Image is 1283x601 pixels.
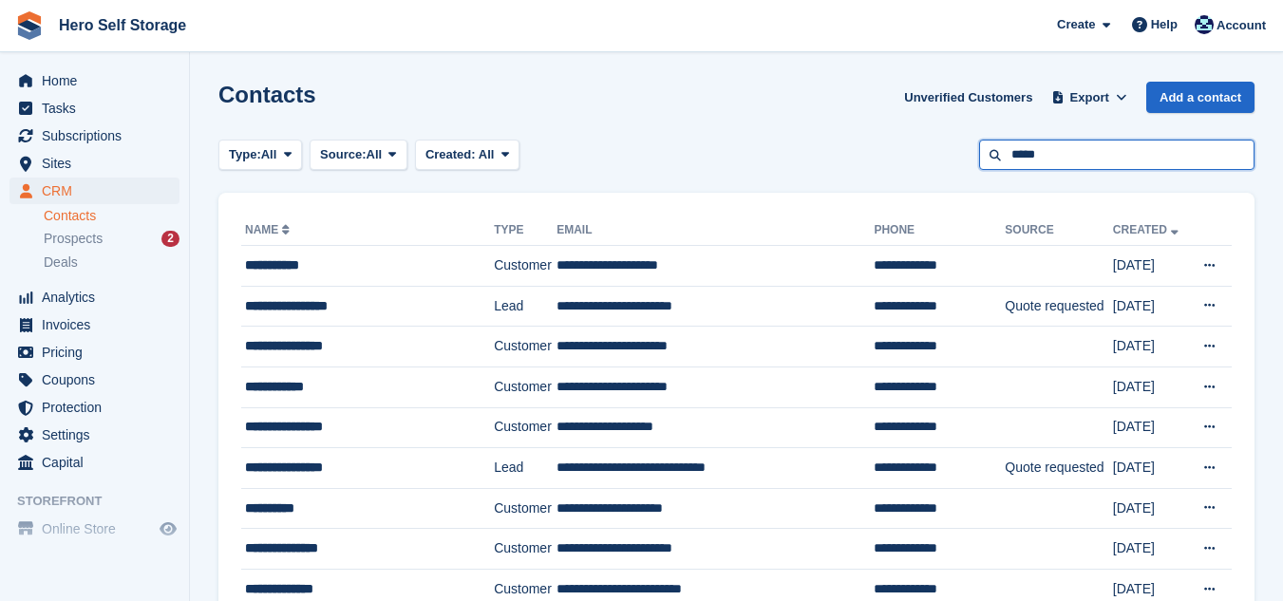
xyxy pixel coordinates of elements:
[494,246,557,287] td: Customer
[1005,286,1112,327] td: Quote requested
[1057,15,1095,34] span: Create
[42,150,156,177] span: Sites
[1146,82,1255,113] a: Add a contact
[9,311,179,338] a: menu
[1005,448,1112,489] td: Quote requested
[1113,529,1189,570] td: [DATE]
[1113,327,1189,367] td: [DATE]
[9,422,179,448] a: menu
[415,140,519,171] button: Created: All
[494,366,557,407] td: Customer
[479,147,495,161] span: All
[245,223,293,236] a: Name
[42,178,156,204] span: CRM
[42,339,156,366] span: Pricing
[9,178,179,204] a: menu
[557,216,874,246] th: Email
[367,145,383,164] span: All
[874,216,1005,246] th: Phone
[310,140,407,171] button: Source: All
[44,253,179,272] a: Deals
[494,407,557,448] td: Customer
[9,366,179,393] a: menu
[161,231,179,247] div: 2
[42,366,156,393] span: Coupons
[1070,88,1109,107] span: Export
[1113,246,1189,287] td: [DATE]
[9,67,179,94] a: menu
[42,67,156,94] span: Home
[42,422,156,448] span: Settings
[1113,286,1189,327] td: [DATE]
[896,82,1040,113] a: Unverified Customers
[9,449,179,476] a: menu
[1113,223,1182,236] a: Created
[9,284,179,310] a: menu
[261,145,277,164] span: All
[42,95,156,122] span: Tasks
[1113,488,1189,529] td: [DATE]
[425,147,476,161] span: Created:
[42,516,156,542] span: Online Store
[15,11,44,40] img: stora-icon-8386f47178a22dfd0bd8f6a31ec36ba5ce8667c1dd55bd0f319d3a0aa187defe.svg
[42,311,156,338] span: Invoices
[42,394,156,421] span: Protection
[494,286,557,327] td: Lead
[42,449,156,476] span: Capital
[494,488,557,529] td: Customer
[218,140,302,171] button: Type: All
[44,254,78,272] span: Deals
[1005,216,1112,246] th: Source
[1217,16,1266,35] span: Account
[494,327,557,367] td: Customer
[9,339,179,366] a: menu
[218,82,316,107] h1: Contacts
[17,492,189,511] span: Storefront
[42,122,156,149] span: Subscriptions
[9,394,179,421] a: menu
[42,284,156,310] span: Analytics
[44,230,103,248] span: Prospects
[9,150,179,177] a: menu
[9,95,179,122] a: menu
[1113,448,1189,489] td: [DATE]
[51,9,194,41] a: Hero Self Storage
[1113,366,1189,407] td: [DATE]
[1195,15,1214,34] img: Holly Budge
[494,216,557,246] th: Type
[320,145,366,164] span: Source:
[1047,82,1131,113] button: Export
[44,229,179,249] a: Prospects 2
[9,122,179,149] a: menu
[229,145,261,164] span: Type:
[1113,407,1189,448] td: [DATE]
[44,207,179,225] a: Contacts
[1151,15,1178,34] span: Help
[9,516,179,542] a: menu
[494,448,557,489] td: Lead
[494,529,557,570] td: Customer
[157,517,179,540] a: Preview store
